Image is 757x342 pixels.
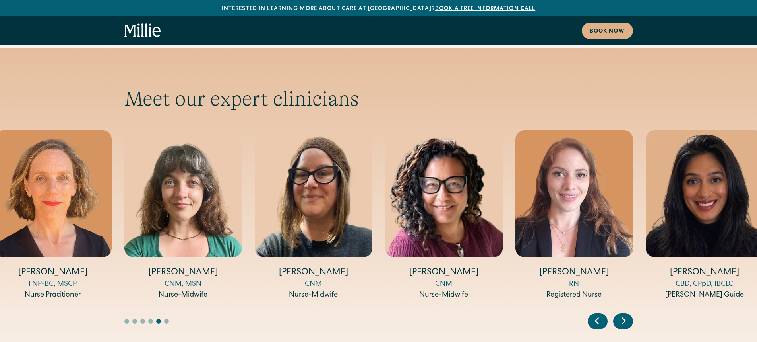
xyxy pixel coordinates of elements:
[385,279,503,290] div: CNM
[132,319,137,324] button: Go to slide 2
[515,279,633,290] div: RN
[255,290,372,301] div: Nurse-Midwife
[124,279,242,290] div: CNM, MSN
[124,267,242,279] h4: [PERSON_NAME]
[588,313,608,329] div: Previous slide
[124,290,242,301] div: Nurse-Midwife
[385,290,503,301] div: Nurse-Midwife
[140,319,145,324] button: Go to slide 3
[385,267,503,279] h4: [PERSON_NAME]
[613,313,633,329] div: Next slide
[124,319,129,324] button: Go to slide 1
[156,319,161,324] button: Go to slide 5
[385,130,503,301] div: 11 / 14
[582,23,633,39] a: Book now
[124,130,242,301] div: 9 / 14
[148,319,153,324] button: Go to slide 4
[515,290,633,301] div: Registered Nurse
[124,86,633,111] h2: Meet our expert clinicians
[435,6,535,12] a: Book a free information call
[515,130,633,301] div: 12 / 14
[255,267,372,279] h4: [PERSON_NAME]
[590,27,625,36] div: Book now
[255,130,372,301] div: 10 / 14
[124,23,161,38] a: home
[164,319,169,324] button: Go to slide 6
[255,279,372,290] div: CNM
[515,267,633,279] h4: [PERSON_NAME]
